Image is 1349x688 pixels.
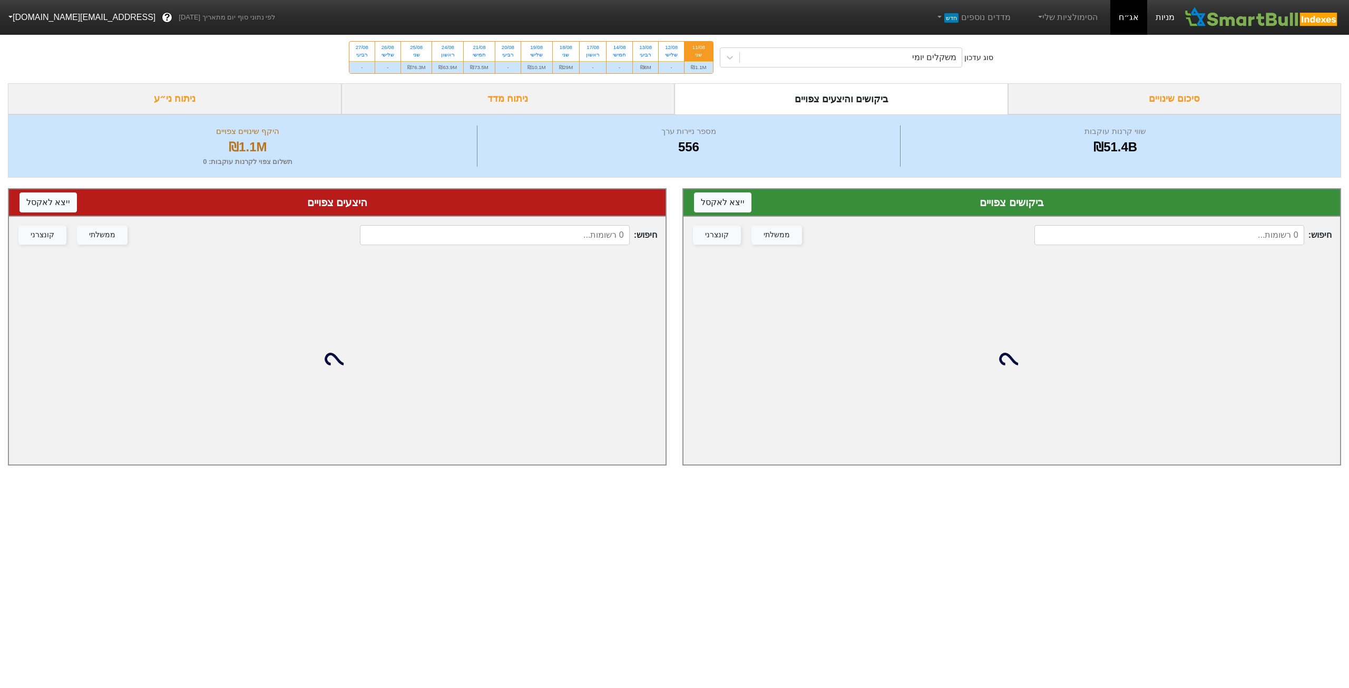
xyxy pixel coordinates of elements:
div: 24/08 [438,44,457,51]
div: שני [559,51,573,59]
div: - [349,61,375,73]
div: שווי קרנות עוקבות [903,125,1327,138]
div: ₪6M [633,61,658,73]
button: קונצרני [693,226,741,245]
div: 21/08 [470,44,488,51]
div: ראשון [586,51,600,59]
img: loading... [325,346,350,372]
div: ביקושים צפויים [694,195,1330,210]
button: ייצא לאקסל [694,192,751,212]
div: 14/08 [613,44,626,51]
div: - [375,61,400,73]
div: 19/08 [527,44,546,51]
div: רביעי [502,51,514,59]
div: 26/08 [382,44,394,51]
div: ₪10.1M [521,61,552,73]
a: מדדים נוספיםחדש [931,7,1015,28]
div: חמישי [470,51,488,59]
div: ממשלתי [89,229,115,241]
div: ₪1.1M [685,61,712,73]
div: - [607,61,632,73]
span: לפי נתוני סוף יום מתאריך [DATE] [179,12,275,23]
div: ניתוח מדד [341,83,675,114]
div: ₪29M [553,61,580,73]
div: חמישי [613,51,626,59]
div: ממשלתי [764,229,790,241]
span: ? [164,11,170,25]
a: הסימולציות שלי [1032,7,1102,28]
div: היצעים צפויים [19,195,655,210]
img: loading... [999,346,1024,372]
div: קונצרני [705,229,729,241]
div: - [659,61,684,73]
div: 17/08 [586,44,600,51]
div: קונצרני [31,229,54,241]
div: ₪73.5M [464,61,495,73]
div: 20/08 [502,44,514,51]
div: שני [407,51,426,59]
div: רביעי [639,51,652,59]
span: חדש [944,13,959,23]
div: מספר ניירות ערך [480,125,898,138]
div: 12/08 [665,44,678,51]
div: רביעי [356,51,368,59]
div: 27/08 [356,44,368,51]
div: סיכום שינויים [1008,83,1342,114]
span: חיפוש : [1034,225,1332,245]
img: SmartBull [1183,7,1341,28]
div: תשלום צפוי לקרנות עוקבות : 0 [22,157,474,167]
input: 0 רשומות... [360,225,630,245]
div: - [580,61,606,73]
div: 556 [480,138,898,157]
div: ₪51.4B [903,138,1327,157]
div: 13/08 [639,44,652,51]
div: ₪63.9M [432,61,463,73]
div: ₪1.1M [22,138,474,157]
div: ניתוח ני״ע [8,83,341,114]
div: ראשון [438,51,457,59]
div: משקלים יומי [912,51,956,64]
button: ממשלתי [77,226,128,245]
div: 11/08 [691,44,706,51]
div: 25/08 [407,44,426,51]
div: שלישי [382,51,394,59]
span: חיפוש : [360,225,657,245]
div: ביקושים והיצעים צפויים [674,83,1008,114]
div: שלישי [665,51,678,59]
button: ממשלתי [751,226,802,245]
div: - [495,61,521,73]
div: 18/08 [559,44,573,51]
button: קונצרני [18,226,66,245]
div: סוג עדכון [964,52,993,63]
button: ייצא לאקסל [19,192,77,212]
div: שלישי [527,51,546,59]
div: ₪76.3M [401,61,432,73]
div: שני [691,51,706,59]
div: היקף שינויים צפויים [22,125,474,138]
input: 0 רשומות... [1034,225,1304,245]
